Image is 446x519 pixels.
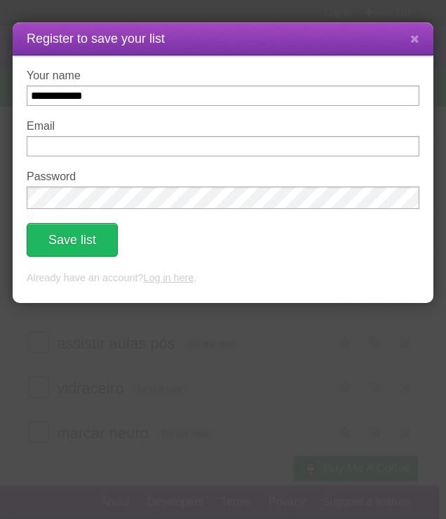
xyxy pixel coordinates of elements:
label: Password [27,170,419,183]
button: Save list [27,223,118,257]
p: Already have an account? . [27,271,419,286]
a: Log in here [143,272,194,283]
h1: Register to save your list [27,29,419,48]
label: Email [27,120,419,133]
label: Your name [27,69,419,82]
